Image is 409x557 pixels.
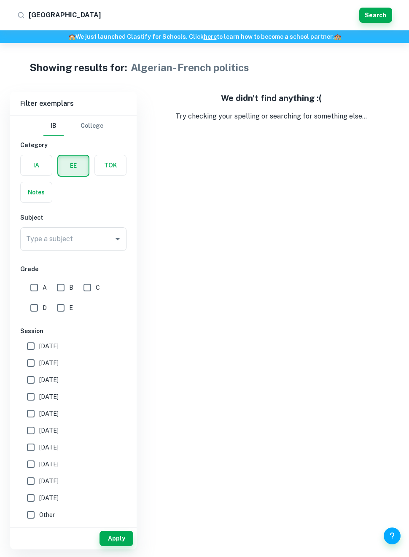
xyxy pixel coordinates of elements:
[131,60,249,75] h1: Algerian- French politics
[21,155,52,175] button: IA
[81,116,103,136] button: College
[204,33,217,40] a: here
[39,443,59,452] span: [DATE]
[143,92,399,105] h5: We didn't find anything :(
[95,155,126,175] button: TOK
[39,342,59,351] span: [DATE]
[39,426,59,435] span: [DATE]
[359,8,392,23] button: Search
[100,531,133,546] button: Apply
[68,33,75,40] span: 🏫
[43,303,47,312] span: D
[39,476,59,486] span: [DATE]
[43,116,103,136] div: Filter type choice
[2,32,407,41] h6: We just launched Clastify for Schools. Click to learn how to become a school partner.
[39,358,59,368] span: [DATE]
[112,233,124,245] button: Open
[20,140,126,150] h6: Category
[30,60,127,75] h1: Showing results for:
[29,8,356,22] input: Search for any exemplars...
[20,213,126,222] h6: Subject
[58,156,89,176] button: EE
[20,326,126,336] h6: Session
[39,460,59,469] span: [DATE]
[96,283,100,292] span: C
[69,303,73,312] span: E
[39,375,59,385] span: [DATE]
[21,182,52,202] button: Notes
[20,264,126,274] h6: Grade
[69,283,73,292] span: B
[10,92,137,116] h6: Filter exemplars
[143,111,399,121] p: Try checking your spelling or searching for something else...
[39,392,59,401] span: [DATE]
[43,116,64,136] button: IB
[43,283,47,292] span: A
[334,33,341,40] span: 🏫
[39,493,59,503] span: [DATE]
[39,510,55,519] span: Other
[39,409,59,418] span: [DATE]
[384,527,401,544] button: Help and Feedback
